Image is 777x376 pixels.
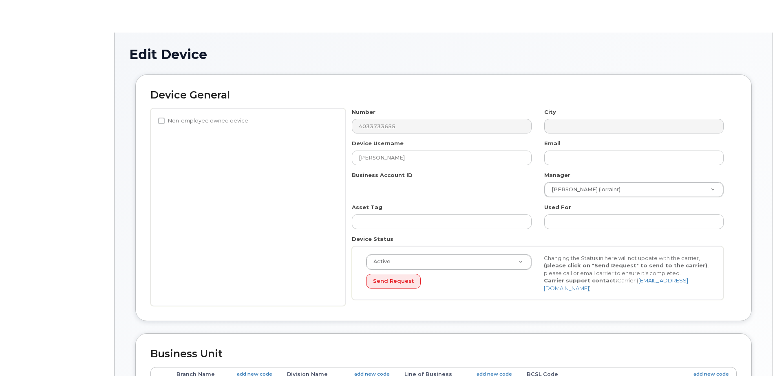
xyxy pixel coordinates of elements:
label: Email [544,140,561,147]
label: Device Status [352,235,393,243]
label: Asset Tag [352,203,382,211]
label: City [544,108,556,116]
a: [EMAIL_ADDRESS][DOMAIN_NAME] [544,277,688,291]
label: Manager [544,171,570,179]
strong: Carrier support contact: [544,277,617,284]
label: Business Account ID [352,171,413,179]
div: Changing the Status in here will not update with the carrier, , please call or email carrier to e... [538,254,715,292]
h2: Business Unit [150,348,737,360]
strong: (please click on "Send Request" to send to the carrier) [544,262,707,269]
h2: Device General [150,90,737,101]
span: [PERSON_NAME] (lorrainr) [547,186,620,193]
label: Number [352,108,375,116]
input: Non-employee owned device [158,118,165,124]
label: Non-employee owned device [158,116,248,126]
a: [PERSON_NAME] (lorrainr) [545,182,723,197]
label: Device Username [352,140,404,147]
a: Active [366,255,531,269]
button: Send Request [366,274,421,289]
span: Active [369,258,391,265]
h1: Edit Device [129,47,758,61]
label: Used For [544,203,571,211]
